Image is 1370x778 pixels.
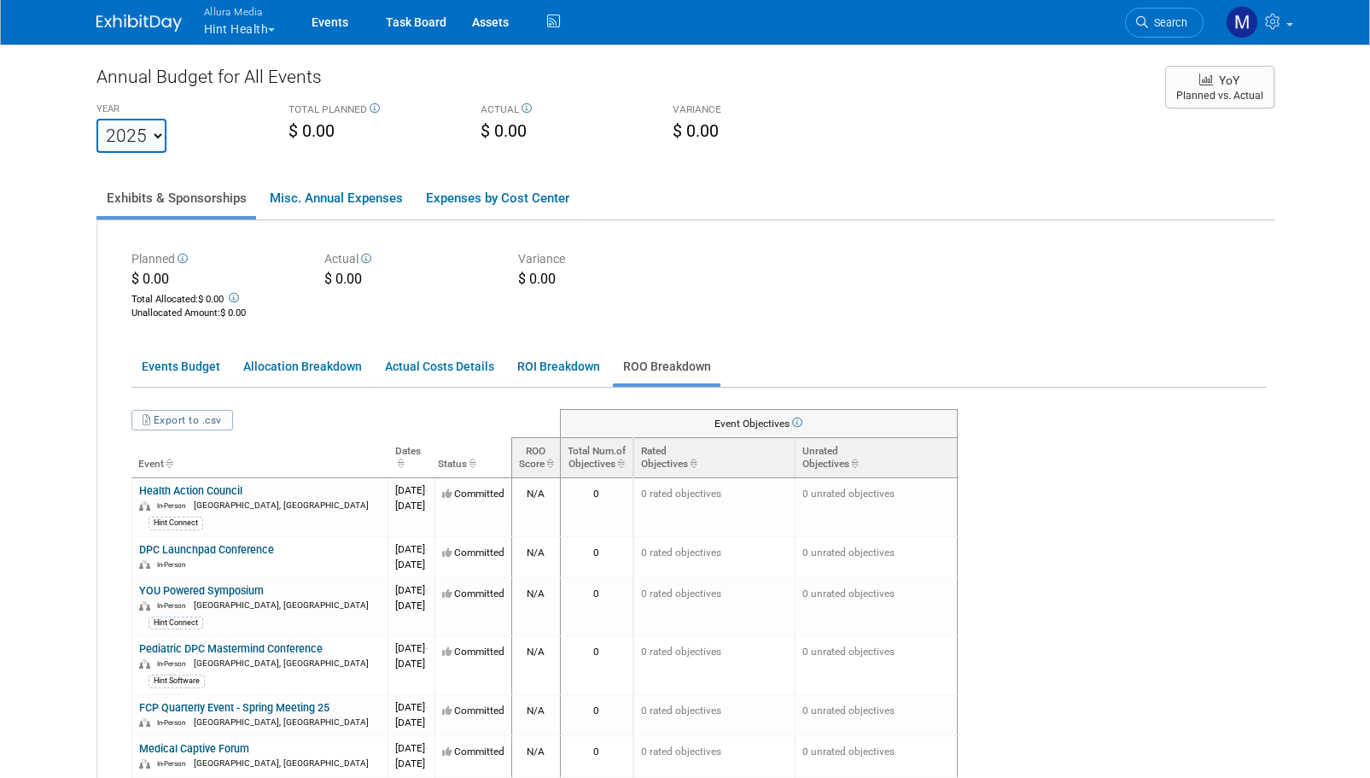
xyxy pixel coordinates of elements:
[194,658,369,668] span: [GEOGRAPHIC_DATA], [GEOGRAPHIC_DATA]
[560,410,958,437] th: Event Objectives
[194,717,369,727] span: [GEOGRAPHIC_DATA], [GEOGRAPHIC_DATA]
[802,547,895,559] span: 0 unrated objectives
[220,307,246,319] span: $ 0.00
[289,102,455,120] div: TOTAL PLANNED
[395,642,428,654] span: [DATE]
[395,758,425,769] span: [DATE]
[131,250,300,270] div: Planned
[425,742,428,754] span: -
[641,746,721,758] span: 0 rated objectives
[796,437,958,477] th: UnratedObjectives : activate to sort column ascending
[518,271,556,287] span: $ 0.00
[560,478,633,536] td: 0
[157,601,191,610] span: In-Person
[518,250,686,270] div: Variance
[388,437,434,477] th: Dates : activate to sort column ascending
[560,694,633,735] td: 0
[673,121,719,141] span: $ 0.00
[481,102,647,120] div: ACTUAL
[194,600,369,610] span: [GEOGRAPHIC_DATA], [GEOGRAPHIC_DATA]
[434,478,511,536] td: Committed
[289,121,335,141] span: $ 0.00
[560,536,633,577] td: 0
[139,543,274,556] a: DPC Launchpad Conference
[802,746,895,758] span: 0 unrated objectives
[395,543,428,555] span: [DATE]
[560,735,633,776] td: 0
[149,517,203,529] div: Hint Connect
[641,488,721,500] span: 0 rated objectives
[481,121,527,141] span: $ 0.00
[157,659,191,668] span: In-Person
[1226,6,1258,38] img: Max Fanwick
[527,705,545,717] span: N/A
[425,584,428,596] span: -
[633,437,796,477] th: RatedObjectives : activate to sort column ascending
[139,718,150,728] img: In-Person Event
[96,180,256,216] a: Exhibits & Sponsorships
[198,294,224,305] span: $ 0.00
[511,437,560,477] th: ROOScore: activate to sort column ascending
[802,646,895,658] span: 0 unrated objectives
[1125,8,1204,38] a: Search
[560,636,633,694] td: 0
[641,588,721,600] span: 0 rated objectives
[139,584,264,597] a: YOU Powered Symposium
[527,488,545,500] span: N/A
[149,617,203,629] div: Hint Connect
[641,646,721,658] span: 0 rated objectives
[641,547,721,559] span: 0 rated objectives
[434,577,511,635] td: Committed
[434,437,511,477] th: Status : activate to sort column ascending
[673,102,839,120] div: VARIANCE
[96,102,263,119] div: YEAR
[395,584,428,596] span: [DATE]
[425,543,428,555] span: -
[527,646,545,658] span: N/A
[131,307,300,320] div: :
[395,701,428,713] span: [DATE]
[560,437,633,477] th: Total Num.ofObjectives : activate to sort column ascending
[507,350,609,383] a: ROI Breakdown
[434,536,511,577] td: Committed
[139,659,150,669] img: In-Person Event
[425,642,428,654] span: -
[139,501,150,511] img: In-Person Event
[204,3,276,20] span: Allura Media
[434,694,511,735] td: Committed
[802,488,895,500] span: 0 unrated objectives
[395,500,425,512] span: [DATE]
[1219,73,1239,87] span: YoY
[1148,16,1187,29] span: Search
[139,560,150,570] img: In-Person Event
[641,705,721,717] span: 0 rated objectives
[157,718,191,727] span: In-Person
[527,588,545,600] span: N/A
[434,636,511,694] td: Committed
[157,759,191,768] span: In-Person
[96,64,1148,98] div: Annual Budget for All Events
[395,559,425,570] span: [DATE]
[194,758,369,768] span: [GEOGRAPHIC_DATA], [GEOGRAPHIC_DATA]
[324,270,493,292] div: $ 0.00
[157,501,191,510] span: In-Person
[434,735,511,776] td: Committed
[527,746,545,758] span: N/A
[560,577,633,635] td: 0
[131,410,233,430] button: Export to .csv
[395,742,428,754] span: [DATE]
[131,307,218,319] span: Unallocated Amount
[131,437,388,477] th: Event : activate to sort column ascending
[425,701,428,713] span: -
[395,484,428,496] span: [DATE]
[259,180,412,216] a: Misc. Annual Expenses
[802,588,895,600] span: 0 unrated objectives
[139,759,150,769] img: In-Person Event
[375,350,504,383] a: Actual Costs Details
[527,547,545,559] span: N/A
[802,705,895,717] span: 0 unrated objectives
[395,717,425,728] span: [DATE]
[139,484,242,497] a: Health Action Council
[613,350,720,383] a: ROO Breakdown
[425,484,428,496] span: -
